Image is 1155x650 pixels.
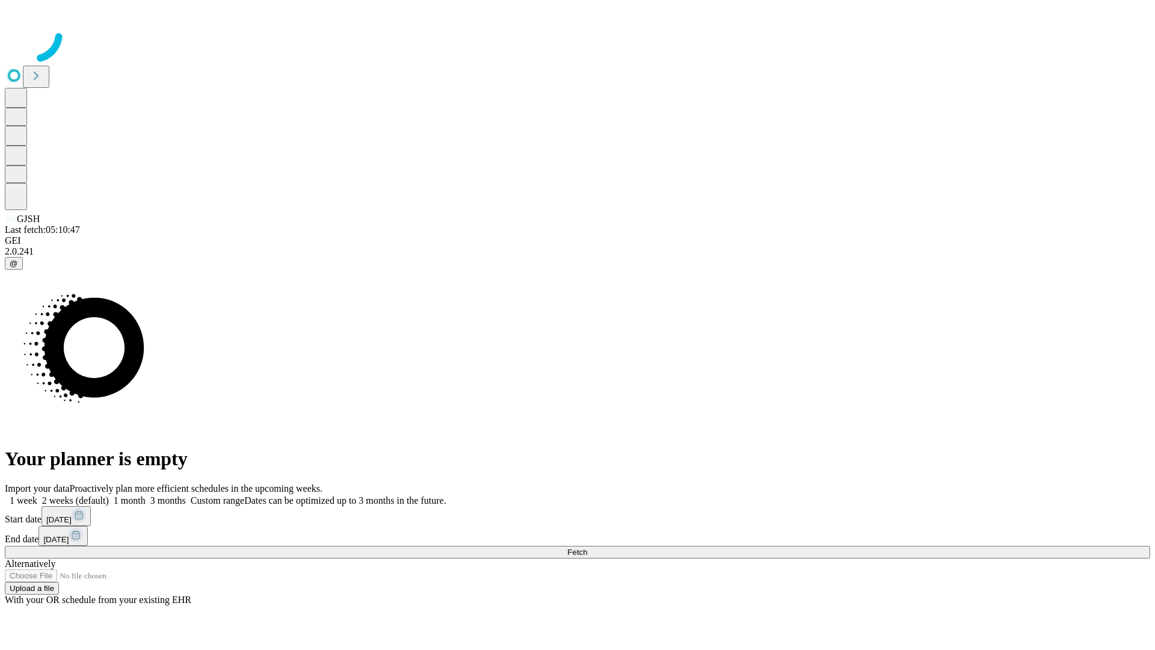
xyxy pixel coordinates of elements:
[5,582,59,595] button: Upload a file
[5,559,55,569] span: Alternatively
[5,246,1150,257] div: 2.0.241
[46,515,72,524] span: [DATE]
[244,495,446,506] span: Dates can be optimized up to 3 months in the future.
[5,257,23,270] button: @
[43,535,69,544] span: [DATE]
[5,224,80,235] span: Last fetch: 05:10:47
[10,495,37,506] span: 1 week
[70,483,322,494] span: Proactively plan more efficient schedules in the upcoming weeks.
[5,506,1150,526] div: Start date
[38,526,88,546] button: [DATE]
[17,214,40,224] span: GJSH
[5,526,1150,546] div: End date
[114,495,146,506] span: 1 month
[567,548,587,557] span: Fetch
[10,259,18,268] span: @
[42,506,91,526] button: [DATE]
[5,595,191,605] span: With your OR schedule from your existing EHR
[5,483,70,494] span: Import your data
[5,546,1150,559] button: Fetch
[42,495,109,506] span: 2 weeks (default)
[150,495,186,506] span: 3 months
[5,448,1150,470] h1: Your planner is empty
[191,495,244,506] span: Custom range
[5,235,1150,246] div: GEI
